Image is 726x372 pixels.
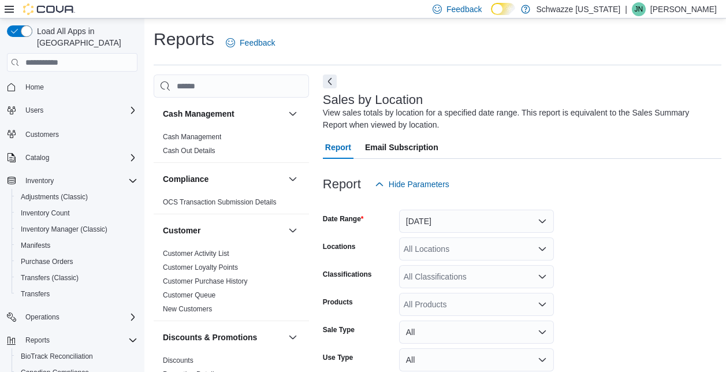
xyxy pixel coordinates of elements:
[16,255,137,269] span: Purchase Orders
[2,125,142,142] button: Customers
[370,173,454,196] button: Hide Parameters
[323,325,355,334] label: Sale Type
[16,255,78,269] a: Purchase Orders
[286,107,300,121] button: Cash Management
[21,310,64,324] button: Operations
[25,83,44,92] span: Home
[323,297,353,307] label: Products
[21,80,137,94] span: Home
[21,151,137,165] span: Catalog
[650,2,717,16] p: [PERSON_NAME]
[163,147,215,155] a: Cash Out Details
[323,270,372,279] label: Classifications
[163,146,215,155] span: Cash Out Details
[635,2,643,16] span: JN
[163,225,284,236] button: Customer
[491,3,515,15] input: Dark Mode
[16,287,54,301] a: Transfers
[21,225,107,234] span: Inventory Manager (Classic)
[163,132,221,142] span: Cash Management
[21,209,70,218] span: Inventory Count
[323,75,337,88] button: Next
[286,224,300,237] button: Customer
[2,332,142,348] button: Reports
[12,189,142,205] button: Adjustments (Classic)
[16,287,137,301] span: Transfers
[389,178,449,190] span: Hide Parameters
[163,249,229,258] span: Customer Activity List
[21,80,49,94] a: Home
[163,305,212,313] a: New Customers
[12,221,142,237] button: Inventory Manager (Classic)
[399,321,554,344] button: All
[25,176,54,185] span: Inventory
[21,174,58,188] button: Inventory
[21,333,54,347] button: Reports
[154,28,214,51] h1: Reports
[399,348,554,371] button: All
[323,214,364,224] label: Date Range
[325,136,351,159] span: Report
[163,173,284,185] button: Compliance
[21,257,73,266] span: Purchase Orders
[163,225,200,236] h3: Customer
[154,195,309,214] div: Compliance
[16,190,92,204] a: Adjustments (Classic)
[21,333,137,347] span: Reports
[21,310,137,324] span: Operations
[323,353,353,362] label: Use Type
[16,271,83,285] a: Transfers (Classic)
[446,3,482,15] span: Feedback
[163,304,212,314] span: New Customers
[21,128,64,142] a: Customers
[16,206,75,220] a: Inventory Count
[323,177,361,191] h3: Report
[163,332,284,343] button: Discounts & Promotions
[163,277,248,285] a: Customer Purchase History
[16,349,137,363] span: BioTrack Reconciliation
[25,106,43,115] span: Users
[323,242,356,251] label: Locations
[538,272,547,281] button: Open list of options
[163,133,221,141] a: Cash Management
[163,291,215,299] a: Customer Queue
[25,336,50,345] span: Reports
[323,107,716,131] div: View sales totals by location for a specified date range. This report is equivalent to the Sales ...
[25,153,49,162] span: Catalog
[2,102,142,118] button: Users
[12,270,142,286] button: Transfers (Classic)
[21,241,50,250] span: Manifests
[240,37,275,49] span: Feedback
[163,291,215,300] span: Customer Queue
[163,332,257,343] h3: Discounts & Promotions
[12,348,142,364] button: BioTrack Reconciliation
[154,130,309,162] div: Cash Management
[163,108,284,120] button: Cash Management
[2,309,142,325] button: Operations
[163,173,209,185] h3: Compliance
[25,130,59,139] span: Customers
[16,349,98,363] a: BioTrack Reconciliation
[2,79,142,95] button: Home
[399,210,554,233] button: [DATE]
[163,263,238,272] span: Customer Loyalty Points
[286,330,300,344] button: Discounts & Promotions
[16,206,137,220] span: Inventory Count
[221,31,280,54] a: Feedback
[538,300,547,309] button: Open list of options
[12,254,142,270] button: Purchase Orders
[12,237,142,254] button: Manifests
[16,239,55,252] a: Manifests
[21,174,137,188] span: Inventory
[21,289,50,299] span: Transfers
[163,356,193,364] a: Discounts
[163,108,234,120] h3: Cash Management
[163,277,248,286] span: Customer Purchase History
[323,93,423,107] h3: Sales by Location
[16,222,137,236] span: Inventory Manager (Classic)
[32,25,137,49] span: Load All Apps in [GEOGRAPHIC_DATA]
[625,2,627,16] p: |
[21,192,88,202] span: Adjustments (Classic)
[16,222,112,236] a: Inventory Manager (Classic)
[16,271,137,285] span: Transfers (Classic)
